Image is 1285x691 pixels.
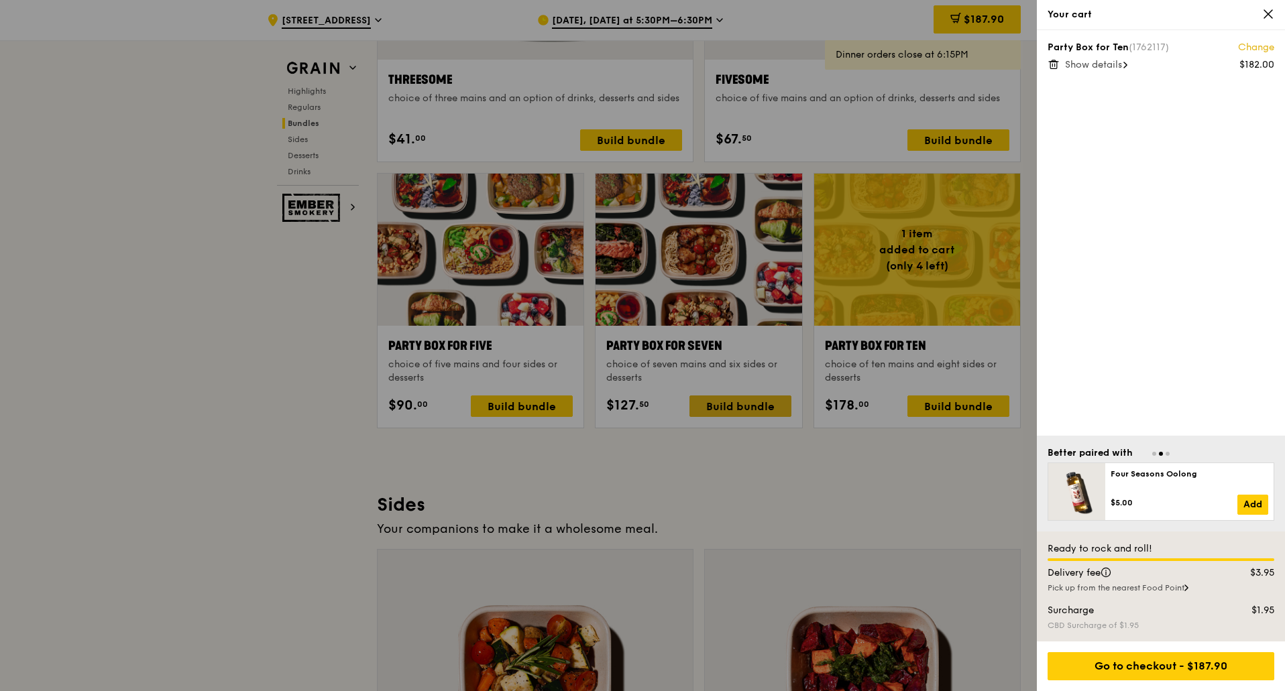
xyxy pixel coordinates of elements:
[1222,566,1283,580] div: $3.95
[1159,452,1163,456] span: Go to slide 2
[1238,41,1274,54] a: Change
[1048,582,1274,593] div: Pick up from the nearest Food Point
[1048,8,1274,21] div: Your cart
[1048,41,1274,54] div: Party Box for Ten
[1048,542,1274,556] div: Ready to rock and roll!
[1048,620,1274,631] div: CBD Surcharge of $1.95
[1129,42,1169,53] span: (1762117)
[1166,452,1170,456] span: Go to slide 3
[1152,452,1156,456] span: Go to slide 1
[1048,652,1274,680] div: Go to checkout - $187.90
[1222,604,1283,617] div: $1.95
[1040,604,1222,617] div: Surcharge
[1239,58,1274,72] div: $182.00
[1048,446,1133,460] div: Better paired with
[1111,468,1268,479] div: Four Seasons Oolong
[1040,566,1222,580] div: Delivery fee
[1065,59,1122,70] span: Show details
[1237,495,1268,515] a: Add
[1111,497,1237,508] div: $5.00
